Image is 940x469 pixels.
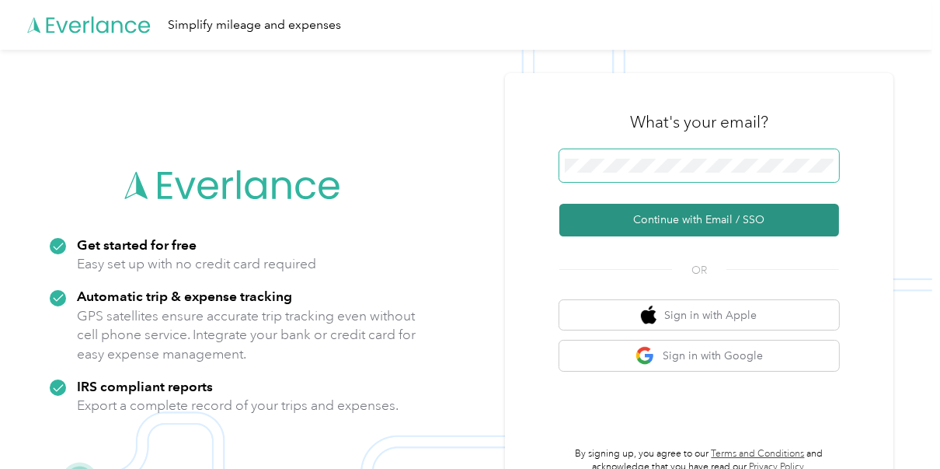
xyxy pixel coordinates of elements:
strong: Get started for free [77,236,197,253]
img: apple logo [641,306,656,325]
div: Simplify mileage and expenses [168,16,341,35]
img: google logo [635,346,655,366]
p: GPS satellites ensure accurate trip tracking even without cell phone service. Integrate your bank... [77,306,416,364]
a: Terms and Conditions [712,448,805,460]
p: Easy set up with no credit card required [77,254,316,274]
strong: IRS compliant reports [77,378,213,394]
span: OR [672,262,726,278]
strong: Automatic trip & expense tracking [77,288,292,304]
button: Continue with Email / SSO [559,204,839,236]
p: Export a complete record of your trips and expenses. [77,396,399,415]
button: apple logoSign in with Apple [559,300,839,331]
h3: What's your email? [630,111,768,133]
button: google logoSign in with Google [559,341,839,371]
